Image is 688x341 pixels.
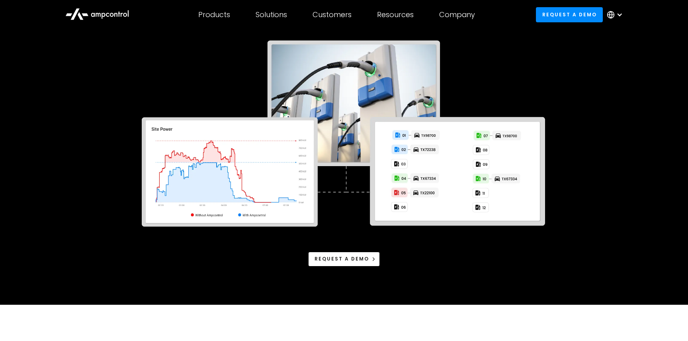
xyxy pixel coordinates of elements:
[198,10,230,19] div: Products
[439,10,475,19] div: Company
[134,28,554,242] img: Software for electric vehicle charging optimization
[377,10,414,19] div: Resources
[256,10,287,19] div: Solutions
[308,252,380,267] a: Request a demo
[313,10,352,19] div: Customers
[315,255,369,263] div: Request a demo
[536,7,603,22] a: Request a demo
